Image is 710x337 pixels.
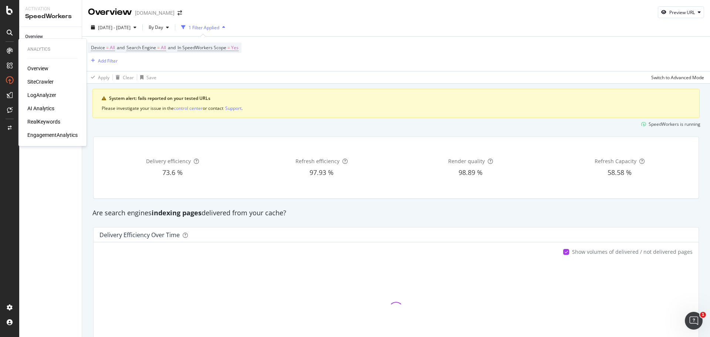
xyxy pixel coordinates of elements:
[227,44,230,51] span: =
[89,208,703,218] div: Are search engines delivered from your cache?
[102,105,690,112] div: Please investigate your issue in the or contact .
[157,44,160,51] span: =
[448,158,485,165] span: Render quality
[137,71,156,83] button: Save
[27,91,56,99] a: LogAnalyzer
[146,24,163,30] span: By Day
[658,6,704,18] button: Preview URL
[459,168,483,177] span: 98.89 %
[113,71,134,83] button: Clear
[225,105,241,111] div: Support
[88,6,132,18] div: Overview
[88,71,109,83] button: Apply
[685,312,703,330] iframe: Intercom live chat
[98,74,109,81] div: Apply
[231,43,239,53] span: Yes
[25,33,77,41] a: Overview
[177,44,226,51] span: In SpeedWorkers Scope
[225,105,241,112] button: Support
[649,121,700,127] div: SpeedWorkers is running
[135,9,175,17] div: [DOMAIN_NAME]
[310,168,334,177] span: 97.93 %
[161,43,166,53] span: All
[295,158,339,165] span: Refresh efficiency
[88,56,118,65] button: Add Filter
[152,208,202,217] strong: indexing pages
[168,44,176,51] span: and
[99,231,180,239] div: Delivery Efficiency over time
[27,131,78,139] a: EngagementAnalytics
[178,21,228,33] button: 1 Filter Applied
[98,58,118,64] div: Add Filter
[177,10,182,16] div: arrow-right-arrow-left
[27,46,78,53] div: Analytics
[106,44,109,51] span: =
[162,168,183,177] span: 73.6 %
[91,44,105,51] span: Device
[174,105,203,112] button: control center
[27,65,48,72] a: Overview
[109,95,690,102] div: System alert: fails reported on your tested URLs
[117,44,125,51] span: and
[648,71,704,83] button: Switch to Advanced Mode
[651,74,704,81] div: Switch to Advanced Mode
[98,24,131,31] span: [DATE] - [DATE]
[174,105,203,111] div: control center
[92,89,700,118] div: warning banner
[123,74,134,81] div: Clear
[189,24,219,31] div: 1 Filter Applied
[146,74,156,81] div: Save
[25,33,43,41] div: Overview
[27,118,60,125] a: RealKeywords
[27,105,54,112] a: AI Analytics
[25,6,76,12] div: Activation
[572,248,693,256] div: Show volumes of delivered / not delivered pages
[27,78,54,85] a: SiteCrawler
[25,12,76,21] div: SpeedWorkers
[126,44,156,51] span: Search Engine
[669,9,695,16] div: Preview URL
[595,158,636,165] span: Refresh Capacity
[110,43,115,53] span: All
[700,312,706,318] span: 1
[146,158,191,165] span: Delivery efficiency
[146,21,172,33] button: By Day
[608,168,632,177] span: 58.58 %
[88,21,139,33] button: [DATE] - [DATE]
